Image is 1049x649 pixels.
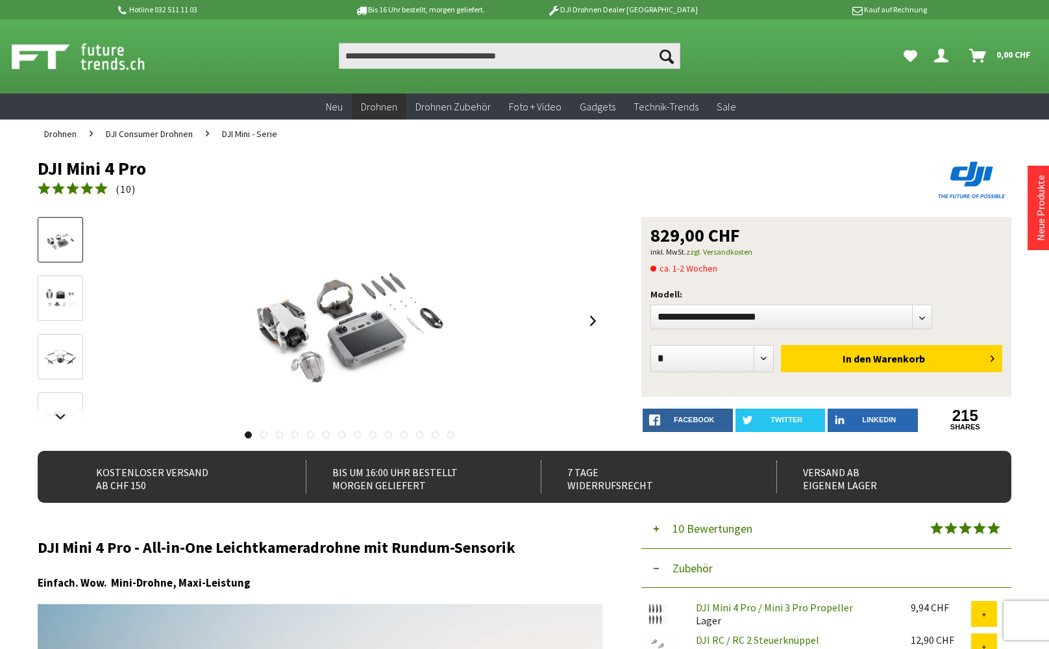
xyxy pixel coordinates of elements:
[843,352,871,365] span: In den
[781,345,1002,372] button: In den Warenkorb
[38,181,136,197] a: (10)
[1034,175,1047,241] a: Neue Produkte
[38,120,83,148] a: Drohnen
[38,539,602,556] h2: DJI Mini 4 Pro - All-in-One Leichtkameradrohne mit Rundum-Sensorik
[326,100,343,113] span: Neu
[650,244,1002,260] p: inkl. MwSt.
[70,461,277,493] div: Kostenloser Versand ab CHF 150
[911,601,971,614] div: 9,94 CHF
[352,94,406,120] a: Drohnen
[541,461,748,493] div: 7 Tage Widerrufsrecht
[724,2,926,18] p: Kauf auf Rechnung
[920,423,1011,431] a: shares
[650,261,717,276] span: ca. 1-2 Wochen
[696,601,853,614] a: DJI Mini 4 Pro / Mini 3 Pro Propeller
[500,94,571,120] a: Foto + Video
[897,43,924,69] a: Meine Favoriten
[415,100,491,113] span: Drohnen Zubehör
[717,100,736,113] span: Sale
[99,120,199,148] a: DJI Consumer Drohnen
[219,217,479,425] img: DJI Mini 4 Pro
[929,43,959,69] a: Dein Konto
[106,128,193,140] span: DJI Consumer Drohnen
[361,100,397,113] span: Drohnen
[996,44,1031,65] span: 0,00 CHF
[641,509,1011,549] button: 10 Bewertungen
[650,286,1002,302] p: Modell:
[650,226,740,244] span: 829,00 CHF
[42,225,79,255] img: Vorschau: DJI Mini 4 Pro
[580,100,615,113] span: Gadgets
[116,183,136,196] span: ( )
[44,128,77,140] span: Drohnen
[38,159,817,178] h1: DJI Mini 4 Pro
[674,416,714,424] span: facebook
[634,100,698,113] span: Technik-Trends
[771,416,802,424] span: twitter
[686,247,752,257] a: zzgl. Versandkosten
[696,633,819,646] a: DJI RC / RC 2 Steuerknüppel
[641,601,674,627] img: DJI Mini 4 Pro / Mini 3 Pro Propeller
[116,2,318,18] p: Hotline 032 511 11 03
[339,43,680,69] input: Produkt, Marke, Kategorie, EAN, Artikelnummer…
[521,2,724,18] p: DJI Drohnen Dealer [GEOGRAPHIC_DATA]
[643,409,733,432] a: facebook
[964,43,1037,69] a: Warenkorb
[920,409,1011,423] a: 215
[911,633,971,646] div: 12,90 CHF
[216,120,284,148] a: DJI Mini - Serie
[685,601,900,627] div: Lager
[318,2,521,18] p: Bis 16 Uhr bestellt, morgen geliefert.
[306,461,513,493] div: Bis um 16:00 Uhr bestellt Morgen geliefert
[641,549,1011,588] button: Zubehör
[406,94,500,120] a: Drohnen Zubehör
[735,409,826,432] a: twitter
[222,128,277,140] span: DJI Mini - Serie
[873,352,925,365] span: Warenkorb
[933,159,1011,201] img: DJI
[509,100,562,113] span: Foto + Video
[653,43,680,69] button: Suchen
[862,416,896,424] span: LinkedIn
[12,40,173,73] img: Shop Futuretrends - zur Startseite wechseln
[317,94,352,120] a: Neu
[38,574,602,591] h3: Einfach. Wow. Mini-Drohne, Maxi-Leistung
[828,409,918,432] a: LinkedIn
[708,94,745,120] a: Sale
[120,183,132,196] span: 10
[571,94,624,120] a: Gadgets
[776,461,983,493] div: Versand ab eigenem Lager
[624,94,708,120] a: Technik-Trends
